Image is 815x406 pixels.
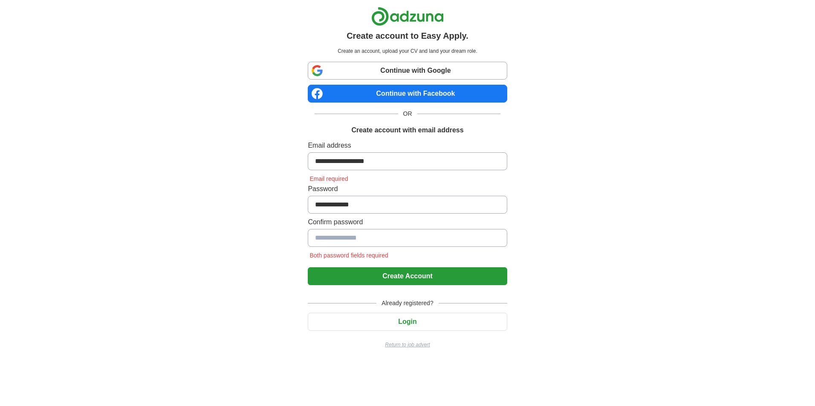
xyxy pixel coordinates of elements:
a: Continue with Google [308,62,507,80]
span: Both password fields required [308,252,390,259]
h1: Create account with email address [351,125,463,135]
label: Password [308,184,507,194]
span: OR [398,109,417,118]
button: Create Account [308,267,507,285]
h1: Create account to Easy Apply. [347,29,468,42]
a: Return to job advert [308,341,507,349]
label: Confirm password [308,217,507,227]
a: Continue with Facebook [308,85,507,103]
button: Login [308,313,507,331]
p: Create an account, upload your CV and land your dream role. [309,47,505,55]
span: Email required [308,175,350,182]
span: Already registered? [376,299,438,308]
a: Login [308,318,507,325]
label: Email address [308,140,507,151]
img: Adzuna logo [371,7,444,26]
